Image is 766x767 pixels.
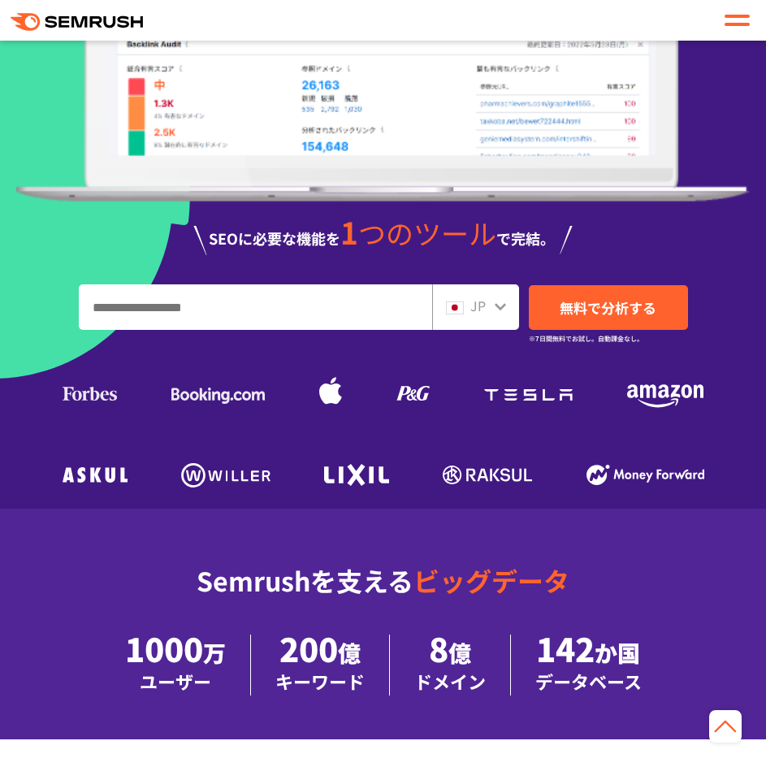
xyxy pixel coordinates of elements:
span: 億 [338,636,361,669]
div: キーワード [275,667,365,695]
span: つのツール [358,213,496,253]
div: ユーザー [125,667,226,695]
span: JP [470,296,486,315]
input: URL、キーワードを入力してください [80,285,431,329]
li: 142 [511,635,666,695]
span: で完結。 [496,227,555,249]
span: ビッグデータ [413,561,569,599]
span: 無料で分析する [560,297,656,318]
div: データベース [535,667,642,695]
span: 万 [203,636,226,669]
li: 200 [251,635,390,695]
div: SEOに必要な機能を [16,219,750,256]
span: 億 [448,636,471,669]
span: か国 [595,636,640,669]
a: 無料で分析する [529,285,688,330]
li: 8 [390,635,511,695]
li: 1000 [101,635,251,695]
small: ※7日間無料でお試し。自動課金なし。 [529,331,643,346]
div: ドメイン [414,667,486,695]
span: 1 [340,210,358,253]
div: Semrushを支える [16,552,750,635]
